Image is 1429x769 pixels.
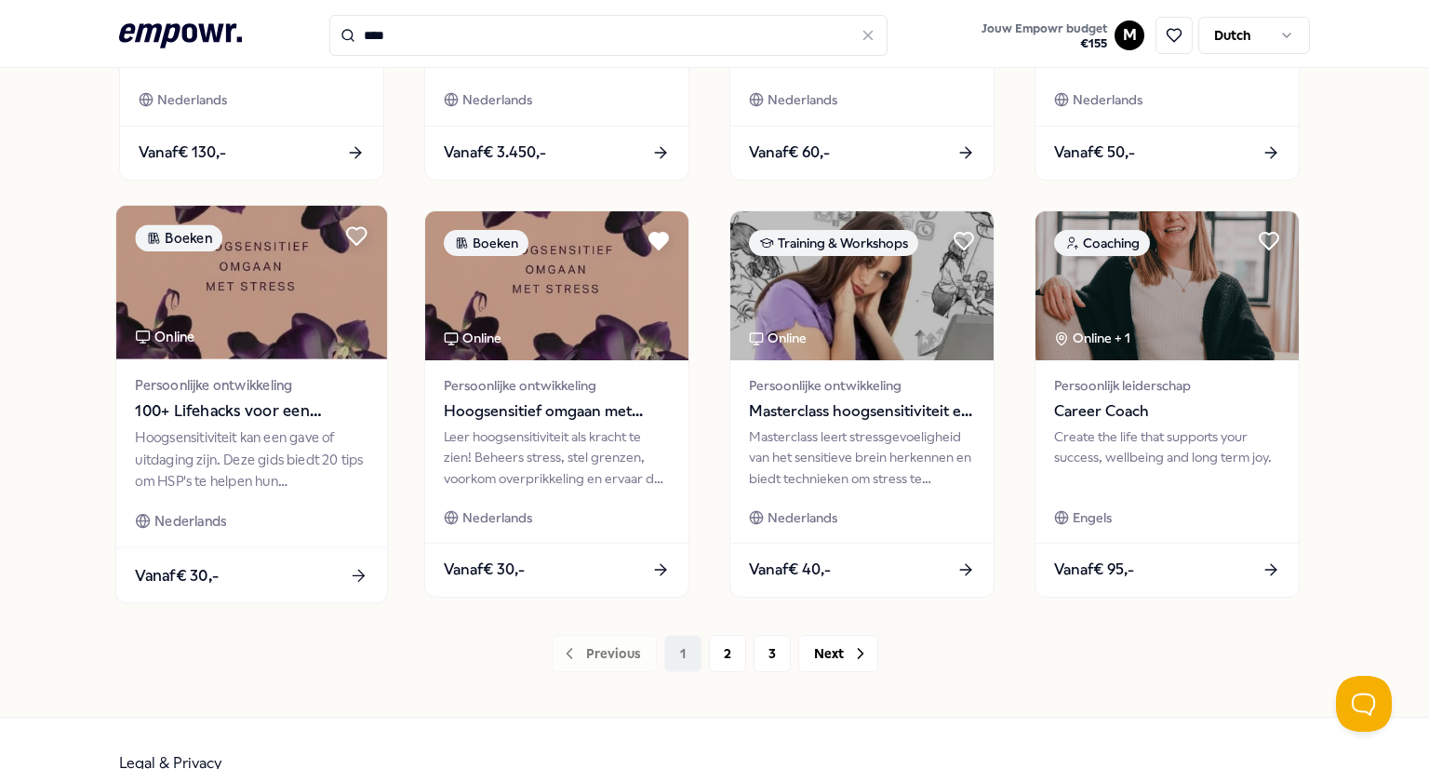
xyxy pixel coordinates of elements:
a: package imageCoachingOnline + 1Persoonlijk leiderschapCareer CoachCreate the life that supports y... [1035,210,1300,598]
span: Vanaf € 30,- [135,562,219,587]
div: Coaching [1054,230,1150,256]
span: 100+ Lifehacks voor een eenvoudiger leven met hoogsensitiviteit [135,399,367,424]
span: Jouw Empowr budget [982,21,1107,36]
img: package image [730,211,994,360]
span: Nederlands [154,510,226,532]
span: Persoonlijk leiderschap [1054,375,1280,396]
button: M [1115,20,1144,50]
span: Persoonlijke ontwikkeling [135,374,367,396]
img: package image [116,206,387,359]
div: Leer hoogsensitiviteit als kracht te zien! Beheers stress, stel grenzen, voorkom overprikkeling e... [444,426,670,489]
span: Nederlands [1073,89,1142,110]
a: package imageBoekenOnlinePersoonlijke ontwikkelingHoogsensitief omgaan met stressLeer hoogsensiti... [424,210,689,598]
div: Online + 1 [1054,328,1130,348]
div: Training & Workshops [749,230,918,256]
span: Engels [1073,507,1112,528]
span: Vanaf € 30,- [444,558,525,582]
span: Persoonlijke ontwikkeling [444,375,670,396]
div: Create the life that supports your success, wellbeing and long term joy. [1054,426,1280,489]
span: Nederlands [768,507,837,528]
span: Nederlands [462,89,532,110]
a: package imageBoekenOnlinePersoonlijke ontwikkeling100+ Lifehacks voor een eenvoudiger leven met h... [115,204,389,603]
img: package image [1035,211,1299,360]
span: Vanaf € 95,- [1054,558,1134,582]
span: Career Coach [1054,399,1280,424]
div: Online [135,326,194,347]
span: € 155 [982,36,1107,51]
input: Search for products, categories or subcategories [329,15,888,56]
span: Vanaf € 40,- [749,558,831,582]
span: Nederlands [768,89,837,110]
span: Nederlands [462,507,532,528]
div: Online [444,328,501,348]
span: Masterclass hoogsensitiviteit en stress [749,399,975,424]
span: Persoonlijke ontwikkeling [749,375,975,396]
span: Vanaf € 50,- [1054,141,1135,165]
span: Hoogsensitief omgaan met stress [444,399,670,424]
button: 2 [709,635,746,672]
button: Next [798,635,878,672]
iframe: Help Scout Beacon - Open [1336,676,1392,732]
button: Jouw Empowr budget€155 [978,18,1111,55]
a: package imageTraining & WorkshopsOnlinePersoonlijke ontwikkelingMasterclass hoogsensitiviteit en ... [729,210,995,598]
div: Online [749,328,807,348]
span: Vanaf € 130,- [139,141,226,165]
a: Jouw Empowr budget€155 [974,16,1115,55]
span: Vanaf € 60,- [749,141,830,165]
span: Nederlands [157,89,227,110]
img: package image [425,211,688,360]
span: Vanaf € 3.450,- [444,141,546,165]
button: 3 [754,635,791,672]
div: Boeken [135,224,222,251]
div: Boeken [444,230,528,256]
div: Masterclass leert stressgevoeligheid van het sensitieve brein herkennen en biedt technieken om st... [749,426,975,489]
div: Hoogsensitiviteit kan een gave of uitdaging zijn. Deze gids biedt 20 tips om HSP's te helpen hun ... [135,427,367,492]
